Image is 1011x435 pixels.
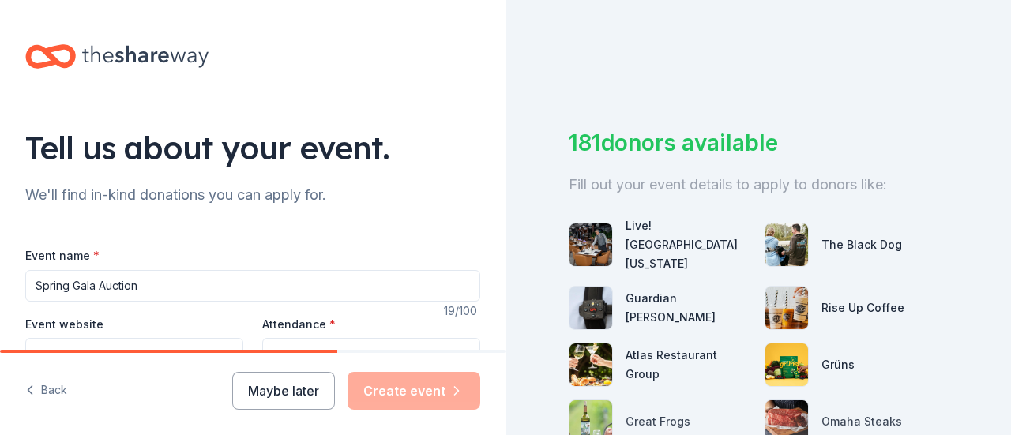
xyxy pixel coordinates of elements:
label: Event name [25,248,100,264]
div: Tell us about your event. [25,126,480,170]
input: 20 [262,338,480,369]
div: We'll find in-kind donations you can apply for. [25,182,480,208]
img: photo for Live! Casino Hotel Maryland [569,223,612,266]
label: Attendance [262,317,336,332]
img: photo for Rise Up Coffee [765,287,808,329]
img: photo for Atlas Restaurant Group [569,343,612,386]
div: 181 donors available [569,126,948,159]
img: photo for Grüns [765,343,808,386]
img: photo for The Black Dog [765,223,808,266]
div: Live! [GEOGRAPHIC_DATA] [US_STATE] [626,216,752,273]
div: Grüns [821,355,855,374]
img: photo for Guardian Angel Device [569,287,612,329]
label: Event website [25,317,103,332]
div: Fill out your event details to apply to donors like: [569,172,948,197]
input: Spring Fundraiser [25,270,480,302]
div: 19 /100 [444,302,480,321]
div: Rise Up Coffee [821,298,904,317]
button: Back [25,374,67,407]
input: https://www... [25,338,243,369]
div: Guardian [PERSON_NAME] [626,289,752,327]
div: Atlas Restaurant Group [626,346,752,384]
button: Maybe later [232,372,335,410]
div: The Black Dog [821,235,902,254]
